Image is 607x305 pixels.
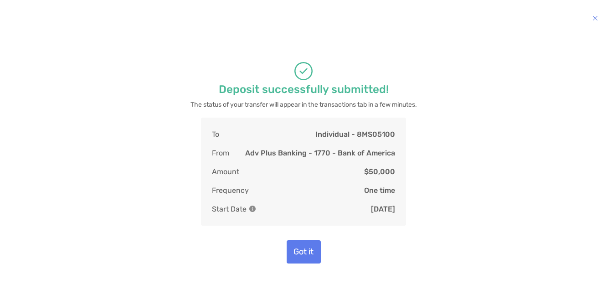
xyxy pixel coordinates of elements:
[249,206,256,212] img: Information Icon
[212,185,249,196] p: Frequency
[287,240,321,264] button: Got it
[190,99,417,110] p: The status of your transfer will appear in the transactions tab in a few minutes.
[364,166,395,177] p: $50,000
[212,147,229,159] p: From
[315,129,395,140] p: Individual - 8MS05100
[212,129,219,140] p: To
[371,203,395,215] p: [DATE]
[212,166,239,177] p: Amount
[219,84,389,95] p: Deposit successfully submitted!
[245,147,395,159] p: Adv Plus Banking - 1770 - Bank of America
[212,203,256,215] p: Start Date
[364,185,395,196] p: One time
